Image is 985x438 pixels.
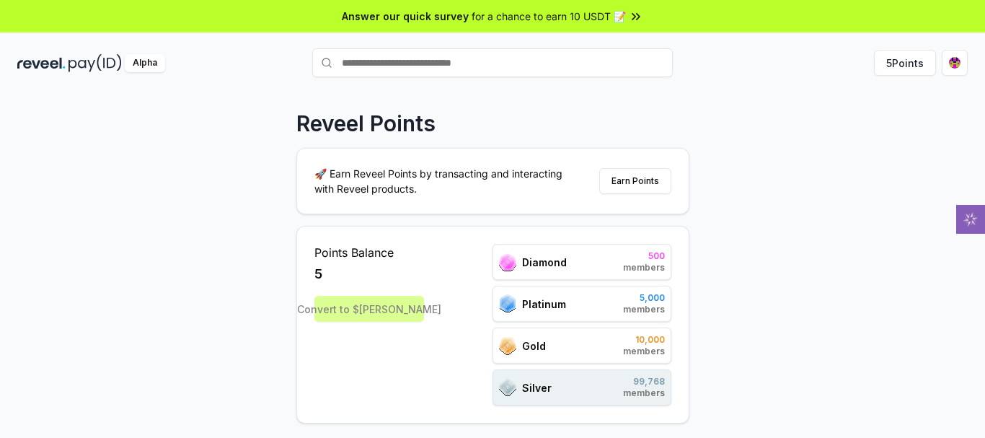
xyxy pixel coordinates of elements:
[499,253,516,271] img: ranks_icon
[599,168,671,194] button: Earn Points
[623,334,665,346] span: 10,000
[623,376,665,387] span: 99,768
[522,380,552,395] span: Silver
[623,250,665,262] span: 500
[342,9,469,24] span: Answer our quick survey
[522,297,566,312] span: Platinum
[623,292,665,304] span: 5,000
[125,54,165,72] div: Alpha
[69,54,122,72] img: pay_id
[314,244,424,261] span: Points Balance
[472,9,626,24] span: for a chance to earn 10 USDT 📝
[522,338,546,354] span: Gold
[296,110,436,136] p: Reveel Points
[522,255,567,270] span: Diamond
[874,50,936,76] button: 5Points
[623,346,665,357] span: members
[623,304,665,315] span: members
[314,166,574,196] p: 🚀 Earn Reveel Points by transacting and interacting with Reveel products.
[17,54,66,72] img: reveel_dark
[623,387,665,399] span: members
[499,337,516,355] img: ranks_icon
[314,264,322,284] span: 5
[499,294,516,313] img: ranks_icon
[623,262,665,273] span: members
[499,378,516,397] img: ranks_icon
